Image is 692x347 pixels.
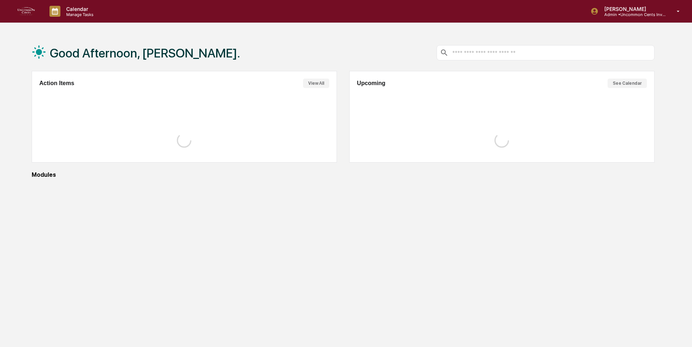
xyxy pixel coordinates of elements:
div: Modules [32,171,655,178]
button: See Calendar [608,79,647,88]
h2: Action Items [39,80,74,87]
p: Admin • Uncommon Cents Investing [598,12,666,17]
h1: Good Afternoon, [PERSON_NAME]. [50,46,240,60]
img: logo [17,7,35,16]
p: Manage Tasks [60,12,97,17]
p: [PERSON_NAME] [598,6,666,12]
button: View All [303,79,329,88]
h2: Upcoming [357,80,385,87]
p: Calendar [60,6,97,12]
